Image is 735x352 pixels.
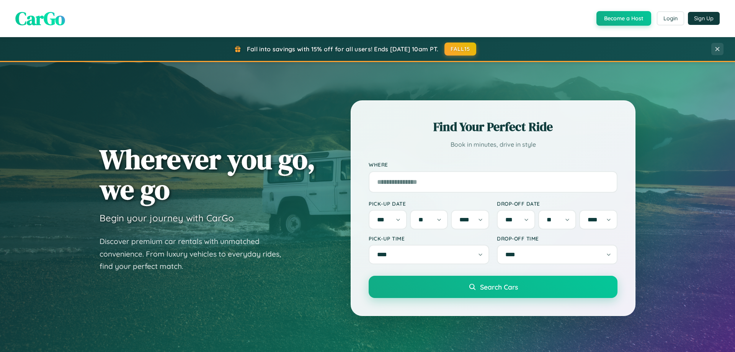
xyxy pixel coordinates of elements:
p: Book in minutes, drive in style [369,139,617,150]
h3: Begin your journey with CarGo [100,212,234,224]
button: FALL15 [444,43,477,56]
button: Sign Up [688,12,720,25]
span: Search Cars [480,283,518,291]
p: Discover premium car rentals with unmatched convenience. From luxury vehicles to everyday rides, ... [100,235,291,273]
span: CarGo [15,6,65,31]
h2: Find Your Perfect Ride [369,118,617,135]
label: Drop-off Date [497,200,617,207]
h1: Wherever you go, we go [100,144,315,205]
label: Pick-up Date [369,200,489,207]
button: Search Cars [369,276,617,298]
span: Fall into savings with 15% off for all users! Ends [DATE] 10am PT. [247,45,439,53]
button: Login [657,11,684,25]
button: Become a Host [596,11,651,26]
label: Drop-off Time [497,235,617,242]
label: Pick-up Time [369,235,489,242]
label: Where [369,162,617,168]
